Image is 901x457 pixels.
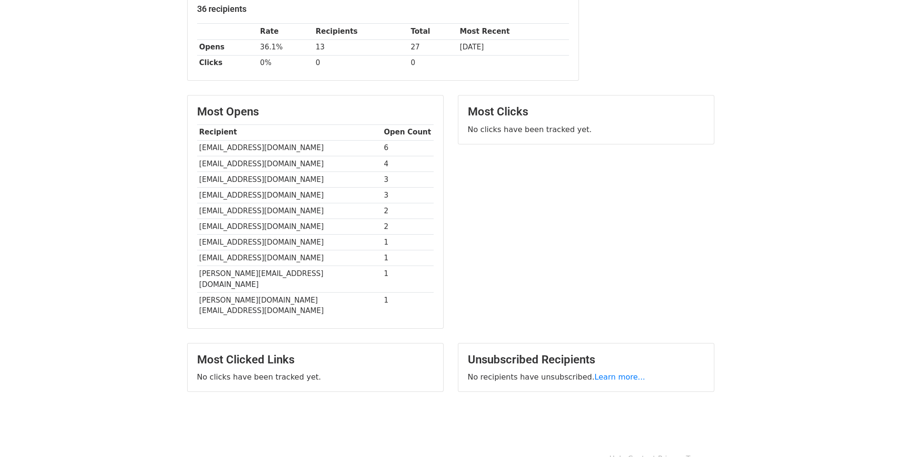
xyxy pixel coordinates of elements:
td: 0% [258,55,313,71]
th: Opens [197,39,258,55]
td: 2 [382,203,434,219]
td: 13 [313,39,408,55]
p: No recipients have unsubscribed. [468,372,704,382]
td: 4 [382,156,434,171]
td: [EMAIL_ADDRESS][DOMAIN_NAME] [197,250,382,266]
th: Recipient [197,124,382,140]
iframe: Chat Widget [854,411,901,457]
td: 36.1% [258,39,313,55]
td: [EMAIL_ADDRESS][DOMAIN_NAME] [197,203,382,219]
td: [EMAIL_ADDRESS][DOMAIN_NAME] [197,140,382,156]
td: 1 [382,266,434,293]
td: 1 [382,293,434,319]
td: 1 [382,235,434,250]
th: Clicks [197,55,258,71]
td: [EMAIL_ADDRESS][DOMAIN_NAME] [197,171,382,187]
th: Most Recent [457,24,569,39]
td: [DATE] [457,39,569,55]
th: Recipients [313,24,408,39]
td: 3 [382,187,434,203]
td: 0 [408,55,457,71]
td: [EMAIL_ADDRESS][DOMAIN_NAME] [197,156,382,171]
h3: Most Clicked Links [197,353,434,367]
td: 0 [313,55,408,71]
td: 27 [408,39,457,55]
p: No clicks have been tracked yet. [468,124,704,134]
p: No clicks have been tracked yet. [197,372,434,382]
td: 3 [382,171,434,187]
td: 6 [382,140,434,156]
td: [EMAIL_ADDRESS][DOMAIN_NAME] [197,187,382,203]
h3: Most Opens [197,105,434,119]
h5: 36 recipients [197,4,569,14]
th: Total [408,24,457,39]
th: Rate [258,24,313,39]
td: [PERSON_NAME][EMAIL_ADDRESS][DOMAIN_NAME] [197,266,382,293]
td: [EMAIL_ADDRESS][DOMAIN_NAME] [197,235,382,250]
a: Learn more... [595,372,645,381]
h3: Most Clicks [468,105,704,119]
td: [PERSON_NAME][DOMAIN_NAME][EMAIL_ADDRESS][DOMAIN_NAME] [197,293,382,319]
th: Open Count [382,124,434,140]
td: 2 [382,219,434,235]
td: 1 [382,250,434,266]
td: [EMAIL_ADDRESS][DOMAIN_NAME] [197,219,382,235]
h3: Unsubscribed Recipients [468,353,704,367]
